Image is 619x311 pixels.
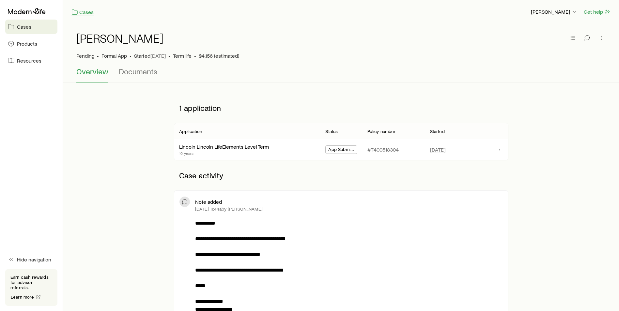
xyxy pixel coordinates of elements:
span: • [168,52,170,59]
span: • [130,52,132,59]
span: Term life [173,52,192,59]
a: Resources [5,53,57,68]
button: Hide navigation [5,252,57,267]
p: Status [325,129,338,134]
p: Application [179,129,202,134]
span: Documents [119,67,157,76]
p: Case activity [174,166,508,185]
p: 10 years [179,151,269,156]
span: [DATE] [150,52,166,59]
span: Formal App [101,52,127,59]
span: • [97,52,99,59]
span: Overview [76,67,108,76]
p: Note added [195,199,222,205]
span: App Submitted [328,147,354,154]
div: Earn cash rewards for advisor referrals.Learn more [5,269,57,306]
span: Resources [17,57,41,64]
p: [DATE] 11:44a by [PERSON_NAME] [195,206,263,212]
p: [PERSON_NAME] [531,8,578,15]
h1: [PERSON_NAME] [76,32,163,45]
div: Case details tabs [76,67,606,82]
button: [PERSON_NAME] [531,8,578,16]
span: [DATE] [430,146,445,153]
span: • [194,52,196,59]
p: #T400518304 [367,146,399,153]
p: Started [430,129,445,134]
p: Policy number [367,129,396,134]
a: Products [5,37,57,51]
p: Earn cash rewards for advisor referrals. [10,274,52,290]
a: Cases [71,8,94,16]
span: $4,156 (estimated) [199,52,239,59]
button: Get help [583,8,611,16]
p: Pending [76,52,94,59]
p: Started [134,52,166,59]
span: Hide navigation [17,256,51,263]
p: 1 application [174,98,508,118]
span: Products [17,40,37,47]
span: Cases [17,23,31,30]
span: Learn more [11,295,34,299]
a: Lincoln Lincoln LifeElements Level Term [179,143,269,150]
a: Cases [5,20,57,34]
